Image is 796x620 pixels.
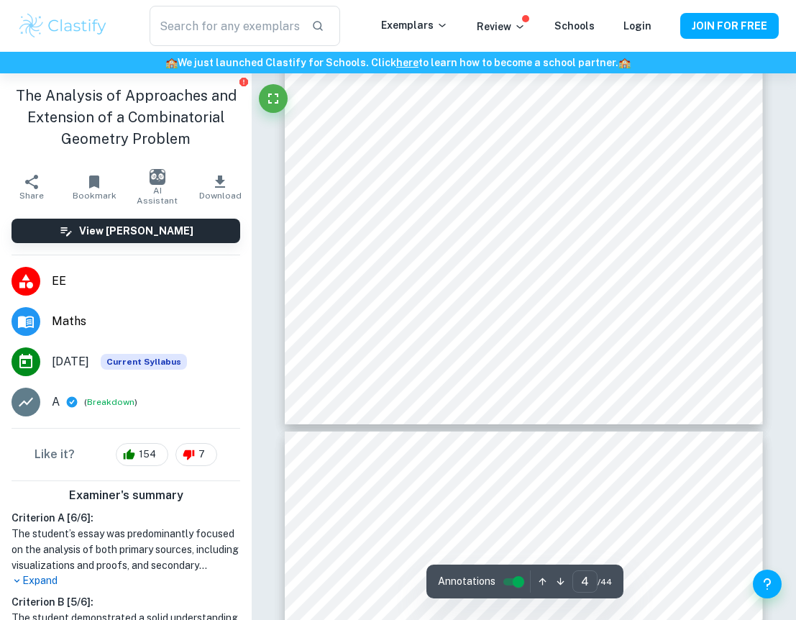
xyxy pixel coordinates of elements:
span: EE [52,273,240,290]
h6: Examiner's summary [6,487,246,504]
button: JOIN FOR FREE [680,13,779,39]
h1: The student’s essay was predominantly focused on the analysis of both primary sources, including ... [12,526,240,573]
span: [DATE] [52,353,89,370]
button: View [PERSON_NAME] [12,219,240,243]
span: 154 [131,447,164,462]
p: A [52,393,60,411]
span: Annotations [438,574,495,589]
button: Fullscreen [259,84,288,113]
img: AI Assistant [150,169,165,185]
div: 7 [175,443,217,466]
h6: We just launched Clastify for Schools. Click to learn how to become a school partner. [3,55,793,70]
a: Schools [554,20,595,32]
button: Report issue [238,76,249,87]
button: AI Assistant [126,167,189,207]
span: 🏫 [165,57,178,68]
button: Bookmark [63,167,127,207]
span: 7 [191,447,213,462]
h6: Criterion A [ 6 / 6 ]: [12,510,240,526]
span: Maths [52,313,240,330]
p: Review [477,19,526,35]
span: / 44 [598,575,612,588]
h6: Criterion B [ 5 / 6 ]: [12,594,240,610]
button: Download [189,167,252,207]
span: Download [199,191,242,201]
p: Expand [12,573,240,588]
div: 154 [116,443,168,466]
h6: Like it? [35,446,75,463]
span: AI Assistant [134,186,180,206]
input: Search for any exemplars... [150,6,300,46]
a: Login [623,20,651,32]
h6: View [PERSON_NAME] [79,223,193,239]
button: Help and Feedback [753,570,782,598]
h1: The Analysis of Approaches and Extension of a Combinatorial Geometry Problem [12,85,240,150]
img: Clastify logo [17,12,109,40]
span: Bookmark [73,191,116,201]
span: Share [19,191,44,201]
button: Breakdown [87,396,134,409]
span: 🏫 [618,57,631,68]
p: Exemplars [381,17,448,33]
div: This exemplar is based on the current syllabus. Feel free to refer to it for inspiration/ideas wh... [101,354,187,370]
span: Current Syllabus [101,354,187,370]
a: here [396,57,418,68]
span: ( ) [84,396,137,409]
